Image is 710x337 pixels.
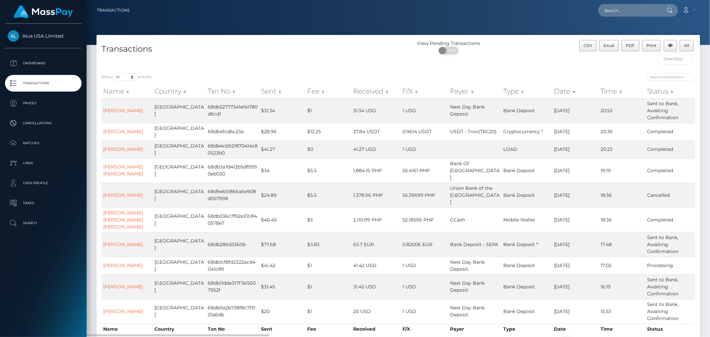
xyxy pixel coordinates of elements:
[153,183,206,207] td: [GEOGRAPHIC_DATA]
[153,123,206,141] td: [GEOGRAPHIC_DATA]
[401,257,449,274] td: 1 USD
[552,257,599,274] td: [DATE]
[103,146,143,152] a: [PERSON_NAME]
[153,324,206,334] th: Country
[8,118,79,128] p: Cancellations
[103,210,143,230] a: [PERSON_NAME] [PERSON_NAME] [PERSON_NAME]
[259,141,306,158] td: $41.27
[401,183,449,207] td: 55.39699 PHP
[153,98,206,123] td: [GEOGRAPHIC_DATA]
[306,324,352,334] th: Fee
[401,324,449,334] th: F/X
[352,158,401,183] td: 1,884.15 PHP
[103,192,143,198] a: [PERSON_NAME]
[259,207,306,232] td: $40.45
[352,324,401,334] th: Received
[401,85,449,98] th: F/X: activate to sort column ascending
[598,4,661,17] input: Search...
[599,257,645,274] td: 17:02
[259,183,306,207] td: $24.89
[102,43,393,55] h4: Transactions
[5,175,82,191] a: User Profile
[599,299,645,324] td: 15:53
[502,274,552,299] td: Bank Deposit
[8,178,79,188] p: User Profile
[8,30,19,42] img: Alua USA Limited
[5,115,82,132] a: Cancellations
[5,75,82,92] a: Transactions
[502,85,552,98] th: Type: activate to sort column ascending
[306,274,352,299] td: $1
[645,98,695,123] td: Sent to Bank, Awaiting Confirmation
[450,280,485,293] span: Next Day Bank Deposit
[97,3,129,17] a: Transactions
[552,158,599,183] td: [DATE]
[584,43,592,48] span: CSV
[599,98,645,123] td: 20:53
[645,141,695,158] td: Completed
[8,78,79,88] p: Transactions
[599,123,645,141] td: 20:36
[206,207,259,232] td: 68db336c7f92e37c840578e7
[306,158,352,183] td: $5.5
[5,55,82,72] a: Dashboard
[657,53,692,65] input: Date filter
[206,274,259,299] td: 68db11dde317f7a15507952f
[401,141,449,158] td: 1 USD
[206,158,259,183] td: 68db3a7d412b5df9990eb030
[502,158,552,183] td: Bank Deposit
[502,232,552,257] td: Bank Deposit *
[442,47,459,54] span: OFF
[450,305,485,318] span: Next Day Bank Deposit
[259,98,306,123] td: $31.34
[153,141,206,158] td: [GEOGRAPHIC_DATA]
[259,232,306,257] td: $77.68
[401,274,449,299] td: 1 USD
[5,215,82,231] a: Search
[103,241,143,247] a: [PERSON_NAME]
[448,324,502,334] th: Payer
[352,141,401,158] td: 41.27 USD
[306,183,352,207] td: $5.5
[352,257,401,274] td: 41.42 USD
[626,43,635,48] span: PDF
[102,85,153,98] th: Name: activate to sort column ascending
[502,207,552,232] td: Mobile Wallet
[450,129,497,135] span: USDT - Tron(TRC20)
[645,274,695,299] td: Sent to Bank, Awaiting Confirmation
[352,85,401,98] th: Received: activate to sort column ascending
[8,58,79,68] p: Dashboard
[102,324,153,334] th: Name
[647,73,695,81] input: Search transactions
[401,232,449,257] td: 0.82006 EUR
[579,40,597,51] button: CSV
[599,183,645,207] td: 18:36
[352,123,401,141] td: 27.84 USDT
[306,85,352,98] th: Fee: activate to sort column ascending
[448,85,502,98] th: Payer: activate to sort column ascending
[645,299,695,324] td: Sent to Bank, Awaiting Confirmation
[502,183,552,207] td: Bank Deposit
[645,85,695,98] th: Status: activate to sort column ascending
[599,324,645,334] th: Time
[599,40,619,51] button: Excel
[502,98,552,123] td: Bank Deposit
[401,98,449,123] td: 1 USD
[645,158,695,183] td: Completed
[14,5,73,18] img: MassPay Logo
[153,274,206,299] td: [GEOGRAPHIC_DATA]
[552,299,599,324] td: [DATE]
[599,232,645,257] td: 17:48
[352,98,401,123] td: 31.34 USD
[306,207,352,232] td: $5
[5,95,82,112] a: Payees
[8,98,79,108] p: Payees
[8,138,79,148] p: Batches
[352,299,401,324] td: 20 USD
[206,98,259,123] td: 68db52777341efa1780d6cd1
[401,207,449,232] td: 52.18596 PHP
[259,158,306,183] td: $34
[102,73,151,81] label: Show entries
[599,207,645,232] td: 18:36
[352,274,401,299] td: 31.45 USD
